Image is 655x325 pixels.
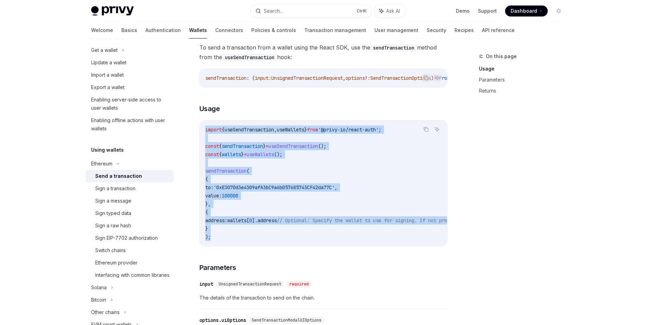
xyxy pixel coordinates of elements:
a: Security [427,22,446,39]
span: sendTransaction [222,143,263,149]
a: Export a wallet [86,81,174,94]
div: Sign a raw hash [95,221,131,230]
span: from [307,127,318,133]
span: On this page [486,52,517,61]
a: Switch chains [86,244,174,257]
div: Switch chains [95,246,126,254]
span: ); [205,234,211,240]
span: Ask AI [386,8,400,14]
div: Sign typed data [95,209,131,217]
a: Transaction management [304,22,366,39]
span: useSendTransaction [269,143,318,149]
span: value: [205,193,222,199]
a: Parameters [479,74,570,85]
span: , [343,75,346,81]
span: ; [379,127,381,133]
span: sendTransaction [205,75,247,81]
a: Support [478,8,497,14]
span: const [205,151,219,158]
span: ) [431,75,434,81]
span: input [255,75,269,81]
a: Enabling server-side access to user wallets [86,94,174,114]
span: address [258,217,277,224]
div: Enabling server-side access to user wallets [91,96,170,112]
code: sendTransaction [370,44,417,52]
span: 0 [249,217,252,224]
span: const [205,143,219,149]
a: API reference [482,22,515,39]
span: } [304,127,307,133]
a: Sign EIP-7702 authorization [86,232,174,244]
span: (); [274,151,282,158]
div: Other chains [91,308,120,316]
span: options [346,75,365,81]
div: Search... [264,7,283,15]
button: Ask AI [374,5,405,17]
span: (); [318,143,326,149]
div: Send a transaction [95,172,142,180]
span: useWallets [277,127,304,133]
a: Interfacing with common libraries [86,269,174,281]
span: { [219,143,222,149]
a: Welcome [91,22,113,39]
span: : ( [247,75,255,81]
span: useWallets [247,151,274,158]
span: [ [247,217,249,224]
span: } [241,151,244,158]
span: wallets [227,217,247,224]
span: Parameters [199,263,236,272]
code: useSendTransaction [222,54,277,61]
a: Usage [479,63,570,74]
span: address: [205,217,227,224]
a: Wallets [189,22,207,39]
div: Sign a message [95,197,131,205]
h5: Using wallets [91,146,124,154]
button: Toggle dark mode [553,6,564,17]
span: wallets [222,151,241,158]
a: Update a wallet [86,56,174,69]
span: sendTransaction [205,168,247,174]
span: SendTransactionModalUIOptions [252,317,321,323]
span: { [205,176,208,182]
a: Sign a transaction [86,182,174,195]
span: }, [205,201,211,207]
div: options.uiOptions [199,317,246,324]
span: '0xE3070d3e4309afA3bC9a6b057685743CF42da77C' [214,184,335,191]
span: , [274,127,277,133]
span: UnsignedTransactionRequest [219,281,281,287]
span: : [269,75,271,81]
div: Update a wallet [91,58,127,67]
a: Ethereum provider [86,257,174,269]
span: ?: [365,75,370,81]
span: } [205,226,208,232]
span: = [244,151,247,158]
span: Ctrl K [357,8,367,14]
span: Usage [199,104,220,113]
button: Copy the contents from the code block [422,73,430,82]
span: useSendTransaction [225,127,274,133]
a: Import a wallet [86,69,174,81]
div: input [199,281,213,288]
span: to: [205,184,214,191]
span: , [335,184,337,191]
span: Dashboard [511,8,537,14]
a: Returns [479,85,570,96]
span: { [205,209,208,215]
span: To send a transaction from a wallet using the React SDK, use the method from the hook: [199,43,447,62]
span: { [222,127,225,133]
div: Sign EIP-7702 authorization [95,234,158,242]
a: Policies & controls [251,22,296,39]
div: Ethereum provider [95,259,138,267]
a: Authentication [145,22,181,39]
button: Copy the contents from the code block [422,125,430,134]
div: Sign a transaction [95,184,135,193]
span: import [205,127,222,133]
a: Sign a raw hash [86,219,174,232]
a: Enabling offline actions with user wallets [86,114,174,135]
span: { [219,151,222,158]
button: Ask AI [433,125,441,134]
div: Enabling offline actions with user wallets [91,116,170,133]
img: light logo [91,6,134,16]
span: The details of the transaction to send on the chain. [199,294,447,302]
div: Export a wallet [91,83,124,91]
